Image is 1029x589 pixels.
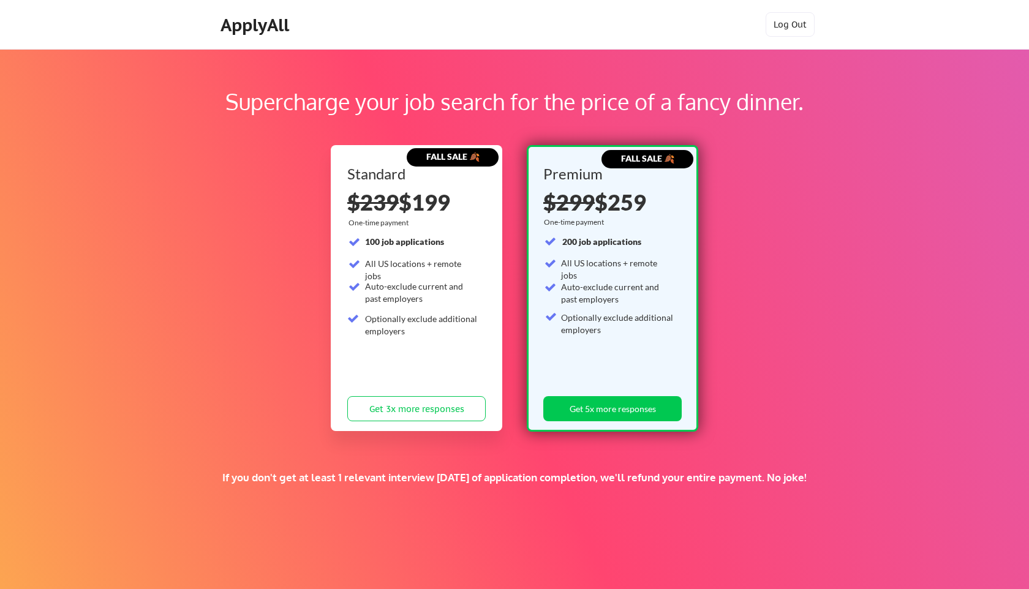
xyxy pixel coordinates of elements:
[621,153,674,163] strong: FALL SALE 🍂
[365,236,444,247] strong: 100 job applications
[562,236,641,247] strong: 200 job applications
[543,396,682,421] button: Get 5x more responses
[543,189,595,216] s: $299
[561,257,674,281] div: All US locations + remote jobs
[349,218,412,228] div: One-time payment
[426,151,480,162] strong: FALL SALE 🍂
[543,191,677,213] div: $259
[766,12,815,37] button: Log Out
[544,217,608,227] div: One-time payment
[78,85,951,118] div: Supercharge your job search for the price of a fancy dinner.
[365,313,478,337] div: Optionally exclude additional employers
[365,280,478,304] div: Auto-exclude current and past employers
[543,167,677,181] div: Premium
[561,312,674,336] div: Optionally exclude additional employers
[365,258,478,282] div: All US locations + remote jobs
[213,471,816,484] div: If you don't get at least 1 relevant interview [DATE] of application completion, we'll refund you...
[347,191,486,213] div: $199
[347,189,399,216] s: $239
[347,396,486,421] button: Get 3x more responses
[561,281,674,305] div: Auto-exclude current and past employers
[221,15,293,36] div: ApplyAll
[347,167,481,181] div: Standard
